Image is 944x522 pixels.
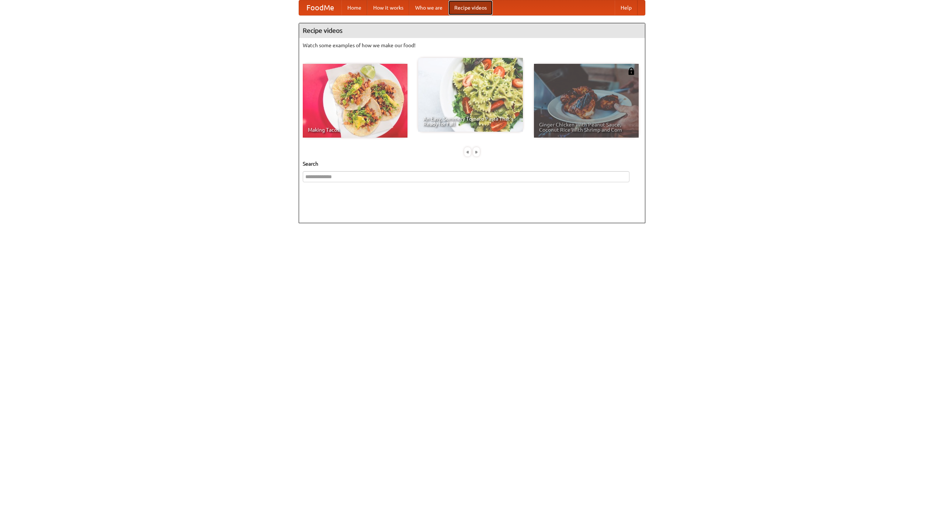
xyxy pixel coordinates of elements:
div: « [464,147,471,156]
p: Watch some examples of how we make our food! [303,42,641,49]
a: Recipe videos [448,0,493,15]
span: An Easy, Summery Tomato Pasta That's Ready for Fall [423,116,518,127]
span: Making Tacos [308,127,402,132]
a: Who we are [409,0,448,15]
a: How it works [367,0,409,15]
div: » [473,147,480,156]
a: An Easy, Summery Tomato Pasta That's Ready for Fall [418,58,523,132]
a: Making Tacos [303,64,407,138]
h5: Search [303,160,641,167]
a: Home [341,0,367,15]
a: FoodMe [299,0,341,15]
h4: Recipe videos [299,23,645,38]
a: Help [615,0,638,15]
img: 483408.png [628,68,635,75]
